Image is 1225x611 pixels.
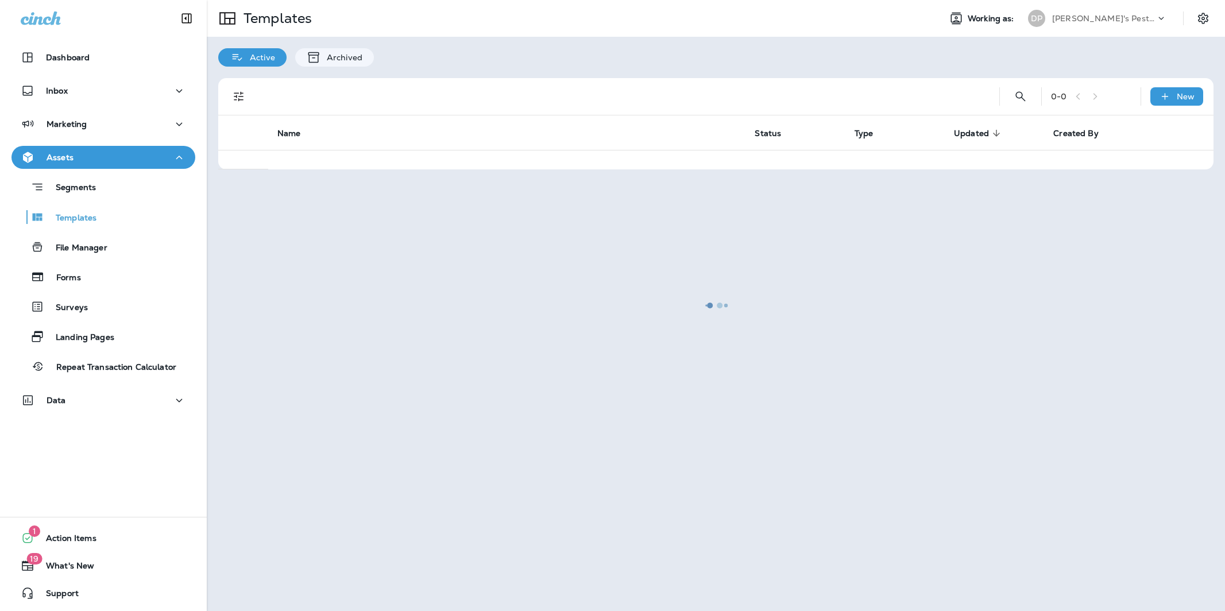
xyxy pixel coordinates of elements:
[11,265,195,289] button: Forms
[11,175,195,199] button: Segments
[11,113,195,136] button: Marketing
[171,7,203,30] button: Collapse Sidebar
[11,554,195,577] button: 19What's New
[11,46,195,69] button: Dashboard
[11,354,195,378] button: Repeat Transaction Calculator
[26,553,42,564] span: 19
[46,86,68,95] p: Inbox
[44,243,107,254] p: File Manager
[11,79,195,102] button: Inbox
[29,525,40,537] span: 1
[44,332,114,343] p: Landing Pages
[44,183,96,194] p: Segments
[34,589,79,602] span: Support
[11,324,195,349] button: Landing Pages
[45,362,176,373] p: Repeat Transaction Calculator
[34,561,94,575] span: What's New
[47,396,66,405] p: Data
[45,273,81,284] p: Forms
[11,146,195,169] button: Assets
[11,205,195,229] button: Templates
[46,53,90,62] p: Dashboard
[11,235,195,259] button: File Manager
[44,303,88,314] p: Surveys
[47,119,87,129] p: Marketing
[11,582,195,605] button: Support
[11,527,195,550] button: 1Action Items
[11,295,195,319] button: Surveys
[1177,92,1195,101] p: New
[11,389,195,412] button: Data
[47,153,74,162] p: Assets
[34,533,96,547] span: Action Items
[44,213,96,224] p: Templates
